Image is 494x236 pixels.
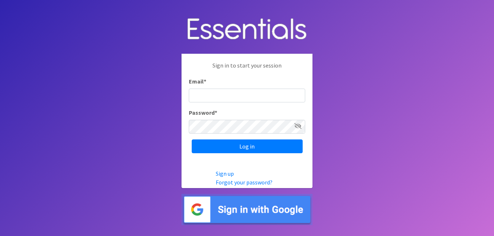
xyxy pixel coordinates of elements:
a: Forgot your password? [216,179,272,186]
input: Log in [192,139,303,153]
abbr: required [215,109,217,116]
p: Sign in to start your session [189,61,305,77]
a: Sign up [216,170,234,177]
label: Password [189,108,217,117]
abbr: required [204,78,206,85]
img: Human Essentials [182,11,312,48]
label: Email [189,77,206,86]
img: Sign in with Google [182,194,312,225]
